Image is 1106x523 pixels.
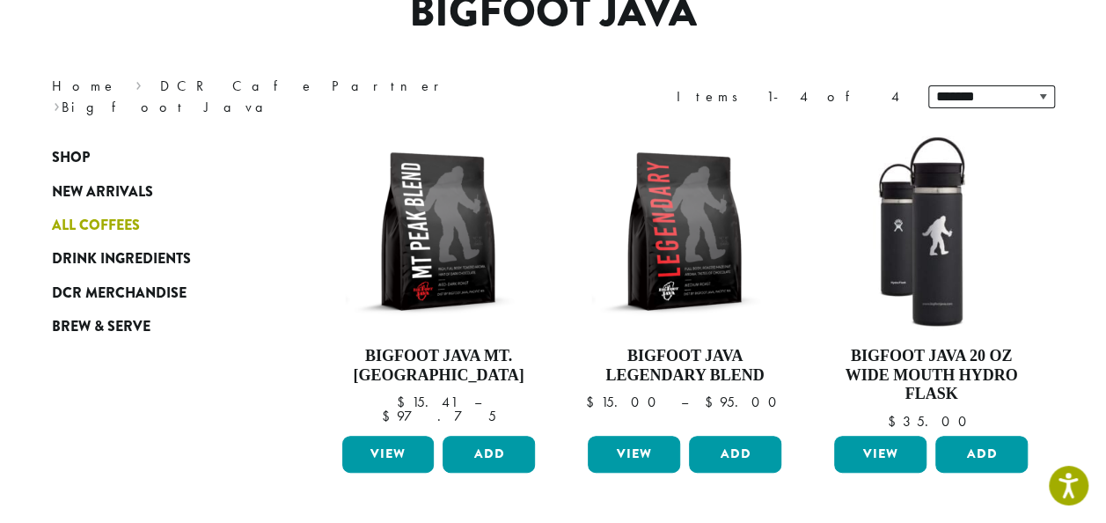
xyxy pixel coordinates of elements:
h4: Bigfoot Java Mt. [GEOGRAPHIC_DATA] [338,347,540,385]
a: Bigfoot Java Legendary Blend [583,130,786,429]
a: Shop [52,141,263,174]
span: – [473,393,480,411]
img: LO2867-BFJ-Hydro-Flask-20oz-WM-wFlex-Sip-Lid-Black-300x300.jpg [830,130,1032,333]
span: $ [704,393,719,411]
span: – [680,393,687,411]
a: Bigfoot Java 20 oz Wide Mouth Hydro Flask $35.00 [830,130,1032,429]
a: Home [52,77,117,95]
span: New Arrivals [52,181,153,203]
span: › [136,70,142,97]
a: View [588,436,680,473]
button: Add [935,436,1028,473]
span: Shop [52,147,90,169]
a: DCR Cafe Partner [160,77,451,95]
img: BFJ_MtPeak_12oz-300x300.png [337,130,539,333]
a: View [342,436,435,473]
span: All Coffees [52,215,140,237]
span: DCR Merchandise [52,283,187,305]
span: $ [888,412,903,431]
bdi: 35.00 [888,412,975,431]
span: $ [585,393,600,411]
nav: Breadcrumb [52,76,527,118]
img: BFJ_Legendary_12oz-300x300.png [583,130,786,333]
bdi: 95.00 [704,393,784,411]
h4: Bigfoot Java 20 oz Wide Mouth Hydro Flask [830,347,1032,404]
bdi: 97.75 [381,407,495,425]
bdi: 15.00 [585,393,663,411]
a: Brew & Serve [52,310,263,343]
button: Add [689,436,781,473]
span: › [54,91,60,118]
a: View [834,436,927,473]
button: Add [443,436,535,473]
h4: Bigfoot Java Legendary Blend [583,347,786,385]
a: Bigfoot Java Mt. [GEOGRAPHIC_DATA] [338,130,540,429]
span: Brew & Serve [52,316,150,338]
span: $ [381,407,396,425]
div: Items 1-4 of 4 [677,86,902,107]
a: All Coffees [52,209,263,242]
span: $ [396,393,411,411]
bdi: 15.41 [396,393,457,411]
a: New Arrivals [52,174,263,208]
a: Drink Ingredients [52,242,263,276]
span: Drink Ingredients [52,248,191,270]
a: DCR Merchandise [52,276,263,310]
